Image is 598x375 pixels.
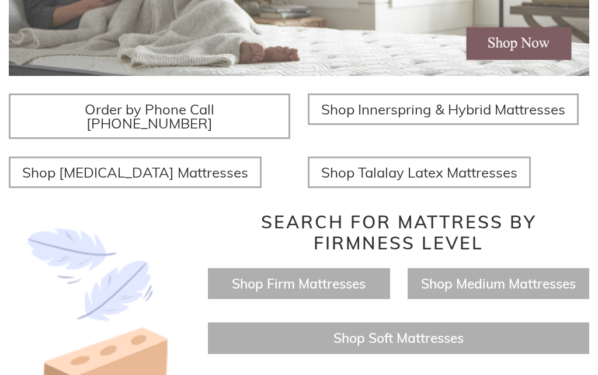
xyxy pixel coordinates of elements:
[9,93,290,139] a: Order by Phone Call [PHONE_NUMBER]
[321,100,565,118] span: Shop Innerspring & Hybrid Mattresses
[261,211,537,254] span: Search for Mattress by Firmness Level
[333,329,464,346] a: Shop Soft Mattresses
[421,275,576,292] a: Shop Medium Mattresses
[22,164,248,181] span: Shop [MEDICAL_DATA] Mattresses
[321,164,517,181] span: Shop Talalay Latex Mattresses
[9,157,262,188] a: Shop [MEDICAL_DATA] Mattresses
[308,93,579,125] a: Shop Innerspring & Hybrid Mattresses
[232,275,366,292] a: Shop Firm Mattresses
[308,157,531,188] a: Shop Talalay Latex Mattresses
[85,100,214,132] span: Order by Phone Call [PHONE_NUMBER]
